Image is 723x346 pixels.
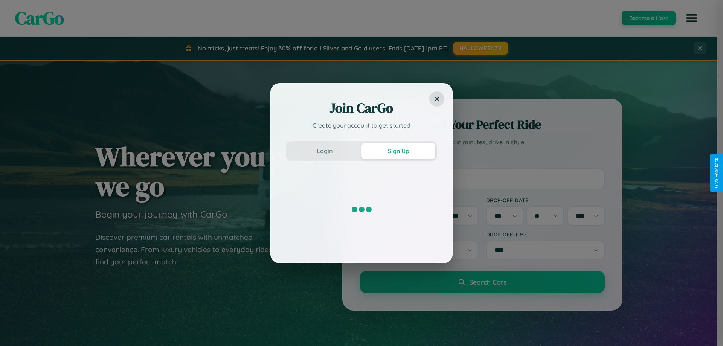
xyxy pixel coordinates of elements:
iframe: Intercom live chat [8,320,26,338]
button: Sign Up [361,143,435,159]
p: Create your account to get started [286,121,437,130]
h2: Join CarGo [286,99,437,117]
button: Login [288,143,361,159]
div: Give Feedback [714,158,719,188]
